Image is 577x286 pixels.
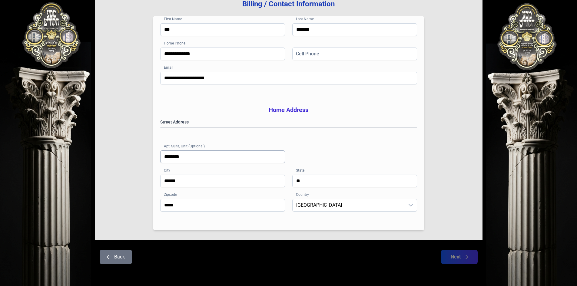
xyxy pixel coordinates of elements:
[160,119,417,125] label: Street Address
[405,199,417,211] div: dropdown trigger
[441,250,478,264] button: Next
[160,106,417,114] h3: Home Address
[100,250,132,264] button: Back
[293,199,405,211] span: United States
